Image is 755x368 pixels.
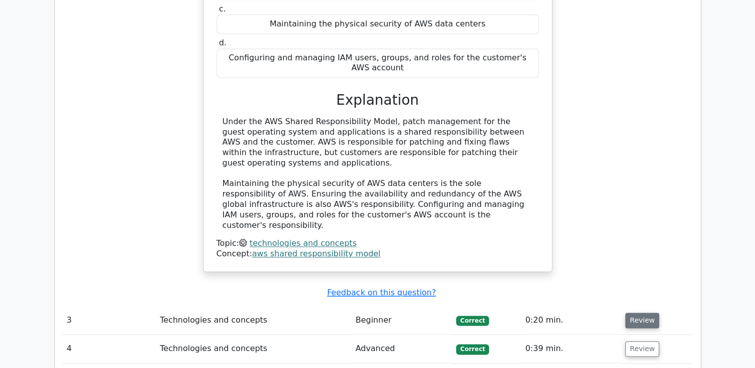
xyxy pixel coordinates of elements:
[625,313,659,328] button: Review
[351,335,452,363] td: Advanced
[156,306,351,335] td: Technologies and concepts
[223,117,533,231] div: Under the AWS Shared Responsibility Model, patch management for the guest operating system and ap...
[521,335,622,363] td: 0:39 min.
[219,38,227,47] span: d.
[63,335,156,363] td: 4
[217,48,539,78] div: Configuring and managing IAM users, groups, and roles for the customer's AWS account
[327,288,436,297] a: Feedback on this question?
[217,249,539,259] div: Concept:
[223,92,533,109] h3: Explanation
[63,306,156,335] td: 3
[456,316,489,326] span: Correct
[625,341,659,357] button: Review
[217,238,539,249] div: Topic:
[219,4,226,13] span: c.
[252,249,380,258] a: aws shared responsibility model
[250,238,356,248] a: technologies and concepts
[456,344,489,354] span: Correct
[351,306,452,335] td: Beginner
[521,306,622,335] td: 0:20 min.
[156,335,351,363] td: Technologies and concepts
[217,14,539,34] div: Maintaining the physical security of AWS data centers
